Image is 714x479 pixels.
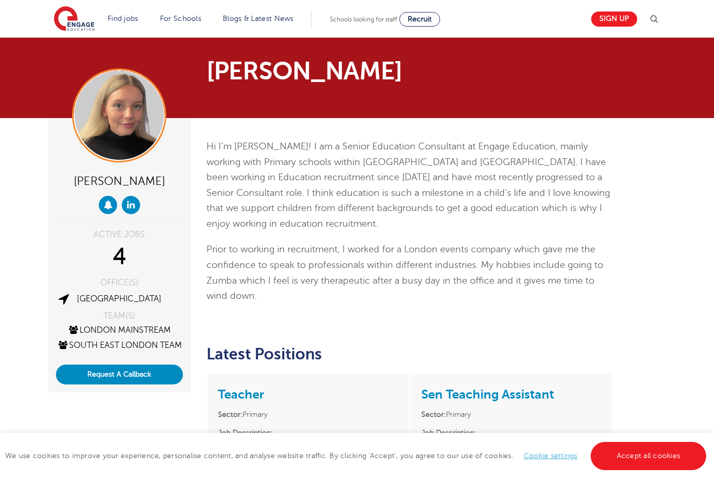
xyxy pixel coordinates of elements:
div: 4 [56,244,183,270]
a: [GEOGRAPHIC_DATA] [77,294,162,303]
a: Teacher [218,387,264,402]
h2: Latest Positions [206,345,614,363]
div: TEAM(S) [56,312,183,320]
li: Primary [421,408,602,420]
a: South East London Team [57,341,182,350]
img: Engage Education [54,6,95,32]
a: Accept all cookies [591,442,707,470]
a: Sign up [591,11,637,27]
a: Cookie settings [524,452,578,460]
span: Recruit [408,15,432,23]
strong: Sector: [421,411,446,418]
a: Blogs & Latest News [223,15,294,22]
div: [PERSON_NAME] [56,170,183,191]
a: Recruit [399,12,440,27]
span: Schools looking for staff [330,16,397,23]
a: For Schools [160,15,201,22]
button: Request A Callback [56,365,183,384]
div: ACTIVE JOBS [56,230,183,239]
p: Prior to working in recruitment, I worked for a London events company which gave me the confidenc... [206,242,614,303]
div: OFFICE(S) [56,278,183,287]
strong: Job Description: [421,429,476,437]
a: London Mainstream [67,325,171,335]
strong: Job Description: [218,429,273,437]
p: Hi I’m [PERSON_NAME]! I am a Senior Education Consultant at Engage Education, mainly working with... [206,139,614,231]
span: We use cookies to improve your experience, personalise content, and analyse website traffic. By c... [5,452,709,460]
h1: [PERSON_NAME] [206,59,455,84]
a: Find jobs [108,15,139,22]
strong: Sector: [218,411,243,418]
li: Primary [218,408,398,420]
a: Sen Teaching Assistant [421,387,554,402]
